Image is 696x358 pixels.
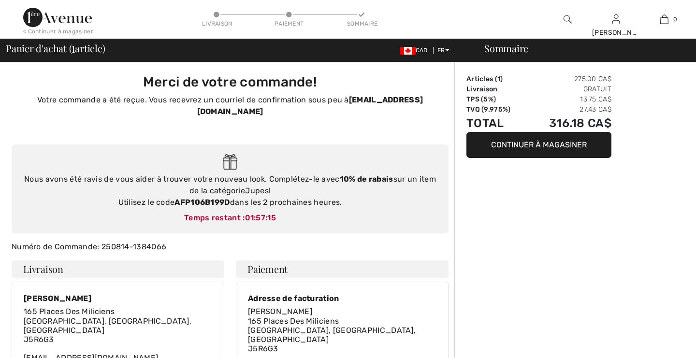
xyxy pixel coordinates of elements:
img: Canadian Dollar [400,47,416,55]
img: recherche [564,14,572,25]
span: CAD [400,47,432,54]
div: [PERSON_NAME] [592,28,639,38]
img: Gift.svg [223,154,238,170]
h4: Livraison [12,260,224,278]
div: Temps restant : [21,212,439,224]
td: Articles ( ) [466,74,527,84]
span: [PERSON_NAME] [248,307,312,316]
td: Total [466,115,527,132]
span: 165 Places Des Miliciens [GEOGRAPHIC_DATA], [GEOGRAPHIC_DATA], [GEOGRAPHIC_DATA] J5R6G3 [24,307,191,344]
a: 0 [640,14,688,25]
img: 1ère Avenue [23,8,92,27]
div: Sommaire [473,43,690,53]
span: 1 [497,75,500,83]
div: Livraison [202,19,231,28]
span: 165 Places Des Miliciens [GEOGRAPHIC_DATA], [GEOGRAPHIC_DATA], [GEOGRAPHIC_DATA] J5R6G3 [248,316,416,354]
strong: [EMAIL_ADDRESS][DOMAIN_NAME] [197,95,423,116]
div: Numéro de Commande: 250814-1384066 [6,241,454,253]
iframe: Ouvre un widget dans lequel vous pouvez chatter avec l’un de nos agents [633,329,686,353]
td: 27.43 CA$ [527,104,611,115]
h4: Paiement [236,260,449,278]
td: Livraison [466,84,527,94]
img: Mes infos [612,14,620,25]
span: Panier d'achat ( article) [6,43,105,53]
span: 0 [673,15,677,24]
span: FR [437,47,449,54]
button: Continuer à magasiner [466,132,611,158]
td: TPS (5%) [466,94,527,104]
td: 275.00 CA$ [527,74,611,84]
div: Paiement [275,19,304,28]
strong: AFP106B199D [174,198,230,207]
img: Mon panier [660,14,668,25]
div: Adresse de facturation [248,294,436,303]
div: [PERSON_NAME] [24,294,212,303]
td: TVQ (9.975%) [466,104,527,115]
div: < Continuer à magasiner [23,27,93,36]
span: 1 [72,41,75,54]
h3: Merci de votre commande! [17,74,443,90]
strong: 10% de rabais [340,174,393,184]
td: 13.75 CA$ [527,94,611,104]
a: Jupes [245,186,269,195]
p: Votre commande a été reçue. Vous recevrez un courriel de confirmation sous peu à [17,94,443,117]
td: 316.18 CA$ [527,115,611,132]
div: Sommaire [347,19,376,28]
span: 01:57:15 [245,213,276,222]
td: Gratuit [527,84,611,94]
div: Nous avons été ravis de vous aider à trouver votre nouveau look. Complétez-le avec sur un item de... [21,173,439,208]
a: Se connecter [612,14,620,24]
